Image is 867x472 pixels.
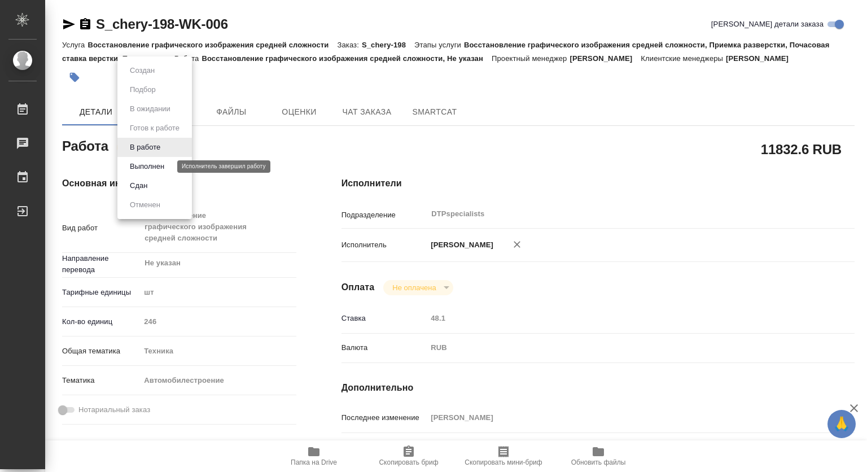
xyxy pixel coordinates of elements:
[126,160,168,173] button: Выполнен
[126,103,174,115] button: В ожидании
[126,84,159,96] button: Подбор
[126,180,151,192] button: Сдан
[126,122,183,134] button: Готов к работе
[126,199,164,211] button: Отменен
[126,64,158,77] button: Создан
[126,141,164,154] button: В работе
